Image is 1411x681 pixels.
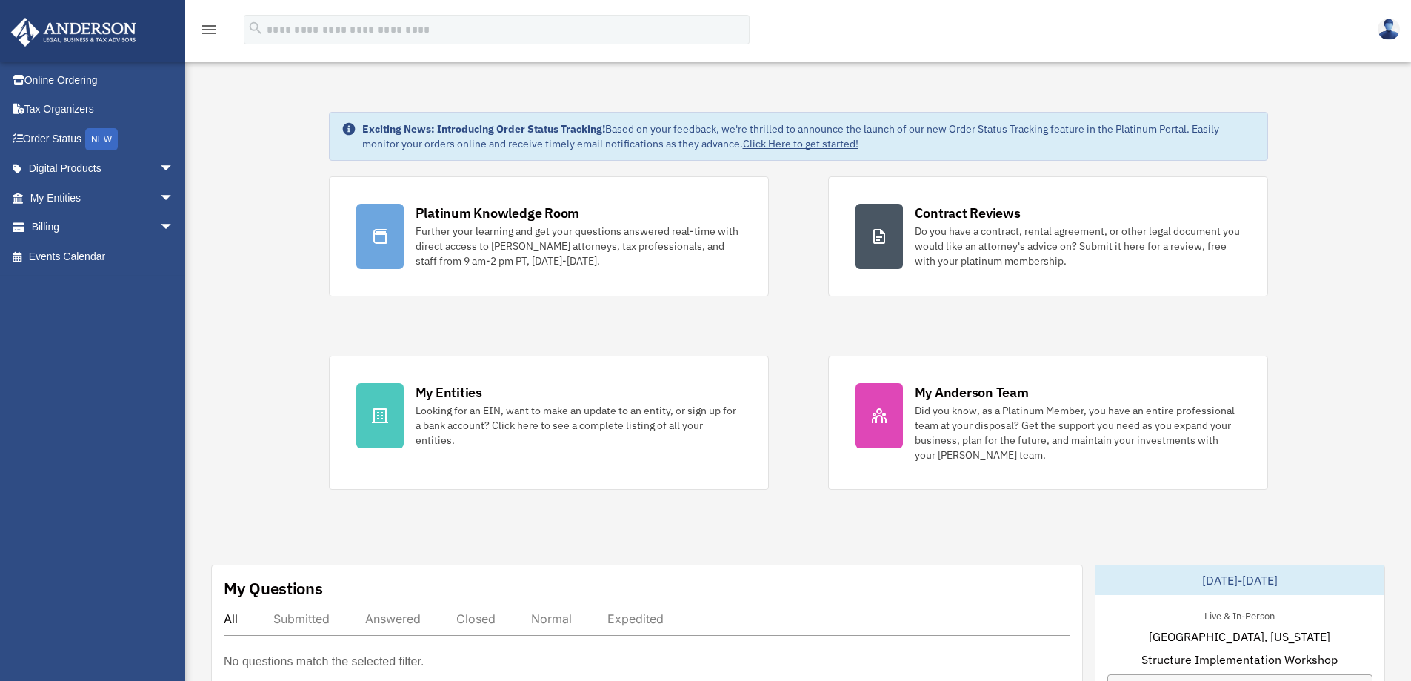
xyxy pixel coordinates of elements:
[1192,607,1287,622] div: Live & In-Person
[224,611,238,626] div: All
[224,577,323,599] div: My Questions
[365,611,421,626] div: Answered
[416,403,741,448] div: Looking for an EIN, want to make an update to an entity, or sign up for a bank account? Click her...
[329,356,769,490] a: My Entities Looking for an EIN, want to make an update to an entity, or sign up for a bank accoun...
[159,213,189,243] span: arrow_drop_down
[828,356,1268,490] a: My Anderson Team Did you know, as a Platinum Member, you have an entire professional team at your...
[416,224,741,268] div: Further your learning and get your questions answered real-time with direct access to [PERSON_NAM...
[915,383,1029,402] div: My Anderson Team
[362,122,1255,151] div: Based on your feedback, we're thrilled to announce the launch of our new Order Status Tracking fe...
[159,183,189,213] span: arrow_drop_down
[329,176,769,296] a: Platinum Knowledge Room Further your learning and get your questions answered real-time with dire...
[10,183,196,213] a: My Entitiesarrow_drop_down
[10,154,196,184] a: Digital Productsarrow_drop_down
[416,383,482,402] div: My Entities
[456,611,496,626] div: Closed
[10,65,196,95] a: Online Ordering
[7,18,141,47] img: Anderson Advisors Platinum Portal
[531,611,572,626] div: Normal
[224,651,424,672] p: No questions match the selected filter.
[10,242,196,271] a: Events Calendar
[273,611,330,626] div: Submitted
[362,122,605,136] strong: Exciting News: Introducing Order Status Tracking!
[1149,628,1330,645] span: [GEOGRAPHIC_DATA], [US_STATE]
[10,213,196,242] a: Billingarrow_drop_down
[200,26,218,39] a: menu
[159,154,189,185] span: arrow_drop_down
[10,95,196,124] a: Tax Organizers
[915,403,1241,462] div: Did you know, as a Platinum Member, you have an entire professional team at your disposal? Get th...
[1141,651,1338,668] span: Structure Implementation Workshop
[200,21,218,39] i: menu
[828,176,1268,296] a: Contract Reviews Do you have a contract, rental agreement, or other legal document you would like...
[743,137,858,150] a: Click Here to get started!
[10,124,196,154] a: Order StatusNEW
[915,204,1021,222] div: Contract Reviews
[607,611,664,626] div: Expedited
[416,204,580,222] div: Platinum Knowledge Room
[1095,565,1384,595] div: [DATE]-[DATE]
[85,128,118,150] div: NEW
[1378,19,1400,40] img: User Pic
[247,20,264,36] i: search
[915,224,1241,268] div: Do you have a contract, rental agreement, or other legal document you would like an attorney's ad...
